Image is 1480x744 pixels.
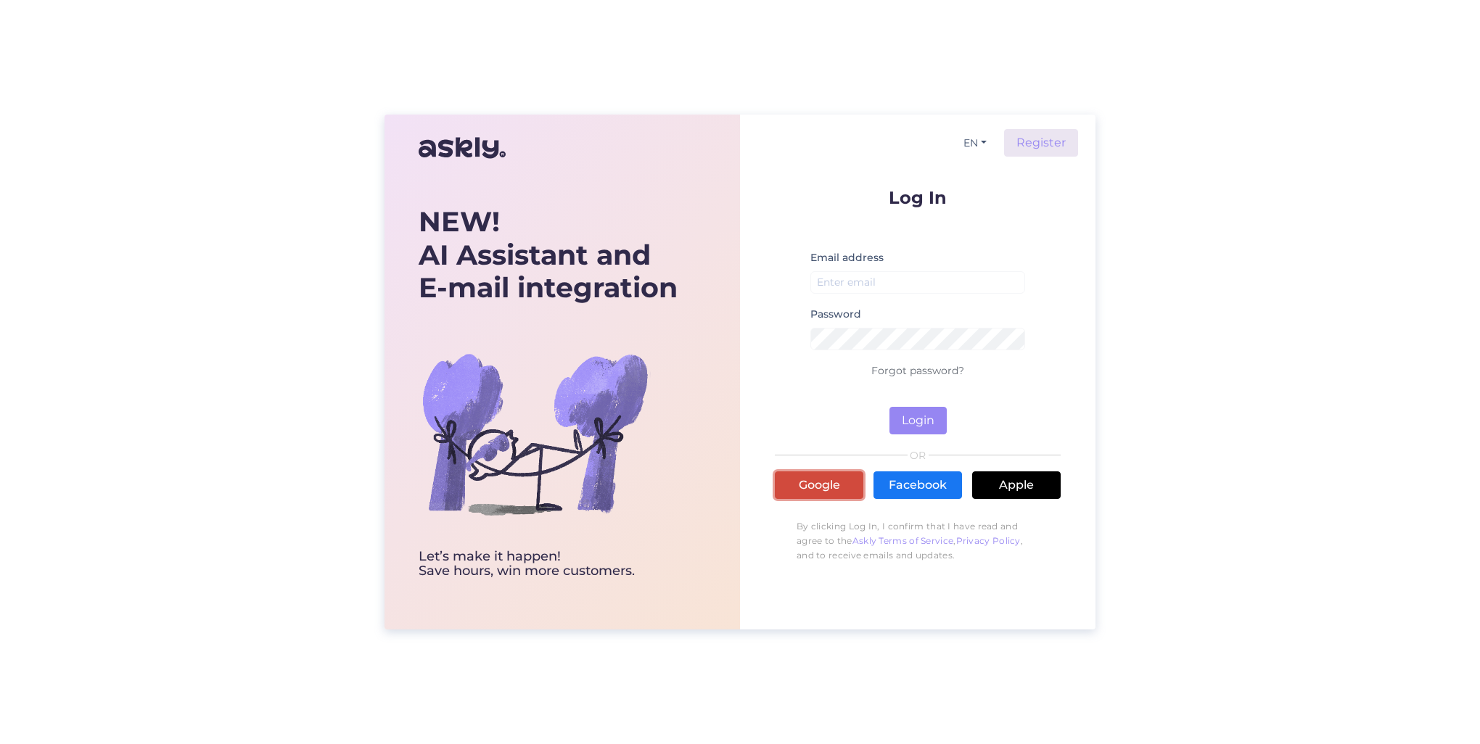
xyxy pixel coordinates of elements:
b: NEW! [419,204,500,239]
a: Google [775,471,863,499]
a: Forgot password? [871,364,964,377]
a: Register [1004,129,1078,157]
img: bg-askly [419,318,651,550]
a: Askly Terms of Service [852,535,954,546]
button: EN [958,133,992,154]
div: AI Assistant and E-mail integration [419,205,678,305]
p: Log In [775,189,1061,207]
img: Askly [419,131,506,165]
p: By clicking Log In, I confirm that I have read and agree to the , , and to receive emails and upd... [775,512,1061,570]
label: Email address [810,250,884,265]
label: Password [810,307,861,322]
input: Enter email [810,271,1025,294]
button: Login [889,407,947,434]
div: Let’s make it happen! Save hours, win more customers. [419,550,678,579]
a: Privacy Policy [956,535,1021,546]
a: Apple [972,471,1061,499]
span: OR [908,450,929,460]
a: Facebook [873,471,962,499]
